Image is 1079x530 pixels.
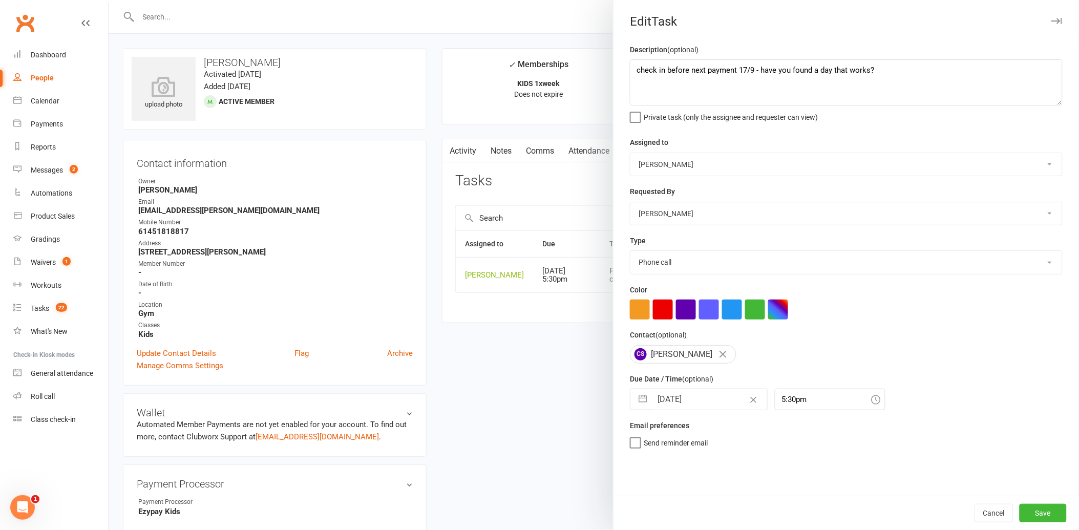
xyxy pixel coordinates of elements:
a: Product Sales [13,205,108,228]
a: Calendar [13,90,108,113]
a: Dashboard [13,44,108,67]
div: [PERSON_NAME] [630,345,736,364]
small: (optional) [655,331,687,339]
a: People [13,67,108,90]
div: Edit Task [613,14,1079,29]
div: Calendar [31,97,59,105]
a: General attendance kiosk mode [13,362,108,385]
label: Color [630,284,647,295]
label: Contact [630,329,687,341]
label: Email preferences [630,420,689,431]
div: Workouts [31,281,61,289]
span: 22 [56,303,67,312]
div: Waivers [31,258,56,266]
div: Product Sales [31,212,75,220]
div: Automations [31,189,72,197]
div: What's New [31,327,68,335]
label: Assigned to [630,137,668,148]
div: Gradings [31,235,60,243]
a: Reports [13,136,108,159]
a: Gradings [13,228,108,251]
div: Messages [31,166,63,174]
div: People [31,74,54,82]
div: Reports [31,143,56,151]
div: Tasks [31,304,49,312]
label: Requested By [630,186,675,197]
a: What's New [13,320,108,343]
div: Roll call [31,392,55,400]
button: Cancel [975,504,1013,522]
label: Description [630,44,699,55]
iframe: Intercom live chat [10,495,35,520]
span: CS [634,348,647,361]
textarea: check in before next payment 17/9 - have you found a day that works? [630,59,1063,105]
button: Clear Date [745,390,763,409]
span: Private task (only the assignee and requester can view) [644,110,818,121]
a: Messages 2 [13,159,108,182]
span: 1 [31,495,39,503]
a: Payments [13,113,108,136]
a: Clubworx [12,10,38,36]
div: Class check-in [31,415,76,423]
a: Automations [13,182,108,205]
div: General attendance [31,369,93,377]
a: Workouts [13,274,108,297]
label: Due Date / Time [630,373,713,385]
a: Waivers 1 [13,251,108,274]
div: Dashboard [31,51,66,59]
div: Payments [31,120,63,128]
small: (optional) [682,375,713,383]
a: Tasks 22 [13,297,108,320]
a: Class kiosk mode [13,408,108,431]
button: Save [1020,504,1067,522]
span: 2 [70,165,78,174]
a: Roll call [13,385,108,408]
small: (optional) [667,46,699,54]
label: Type [630,235,646,246]
span: 1 [62,257,71,266]
span: Send reminder email [644,435,708,447]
